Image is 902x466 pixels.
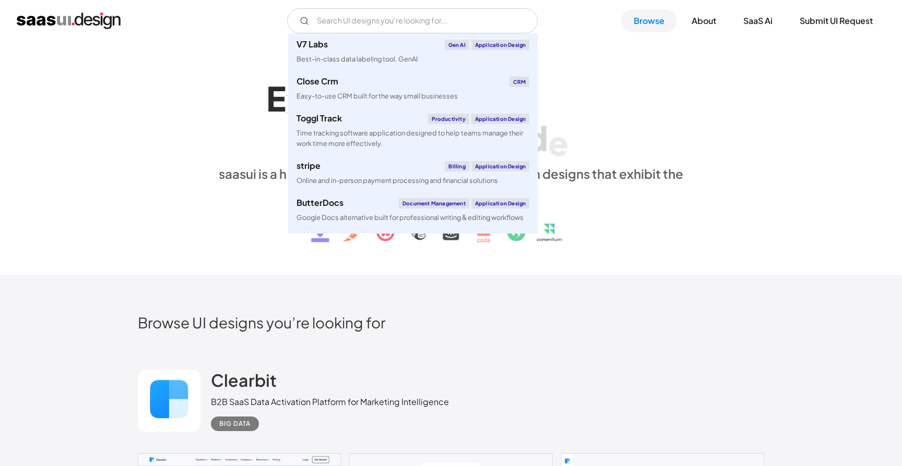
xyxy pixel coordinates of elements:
div: Google Docs alternative built for professional writing & editing workflows [296,213,524,223]
a: Toggl TrackProductivityApplication DesignTime tracking software application designed to help team... [288,107,538,154]
div: Easy-to-use CRM built for the way small businesses [296,91,458,101]
a: SaaS Ai [731,9,785,32]
div: Application Design [471,161,530,171]
div: x [286,80,305,120]
div: E [266,79,286,119]
a: home [17,13,121,29]
div: Application Design [471,114,530,124]
h1: Explore SaaS UI design patterns & interactions. [211,75,691,155]
form: Email Form [287,8,538,33]
div: Productivity [428,114,469,124]
a: Close CrmCRMEasy-to-use CRM built for the way small businesses [288,70,538,107]
div: B2B SaaS Data Activation Platform for Marketing Intelligence [211,396,449,408]
div: e [548,122,568,163]
h2: Clearbit [211,370,277,390]
a: V7 LabsGen AIApplication DesignBest-in-class data labeling tool. GenAI [288,33,538,70]
div: Best-in-class data labeling tool. GenAI [296,54,418,64]
div: stripe [296,162,321,170]
div: Application Design [471,40,530,50]
a: stripeBillingApplication DesignOnline and in-person payment processing and financial solutions [288,155,538,192]
div: Close Crm [296,77,338,85]
a: About [679,9,729,32]
a: Clearbit [211,370,277,396]
div: Online and in-person payment processing and financial solutions [296,176,498,186]
div: Gen AI [445,40,469,50]
div: Toggl Track [296,114,342,122]
div: Big Data [219,418,251,430]
div: saasui is a hand-picked collection of saas application designs that exhibit the best in class des... [211,166,691,197]
div: V7 Labs [296,40,328,48]
div: CRM [509,77,530,87]
a: ButterDocsDocument ManagementApplication DesignGoogle Docs alternative built for professional wri... [288,192,538,229]
input: Search UI designs you're looking for... [287,8,538,33]
a: Browse [621,9,677,32]
div: Application Design [471,198,530,209]
div: Document Management [399,198,469,209]
a: Submit UI Request [787,9,885,32]
div: Time tracking software application designed to help teams manage their work time more effectively. [296,128,529,148]
h2: Browse UI designs you’re looking for [138,313,764,332]
div: Billing [445,161,469,171]
div: ButterDocs [296,199,343,207]
a: klaviyoEmail MarketingApplication DesignCreate personalised customer experiences across email, SM... [288,229,538,276]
